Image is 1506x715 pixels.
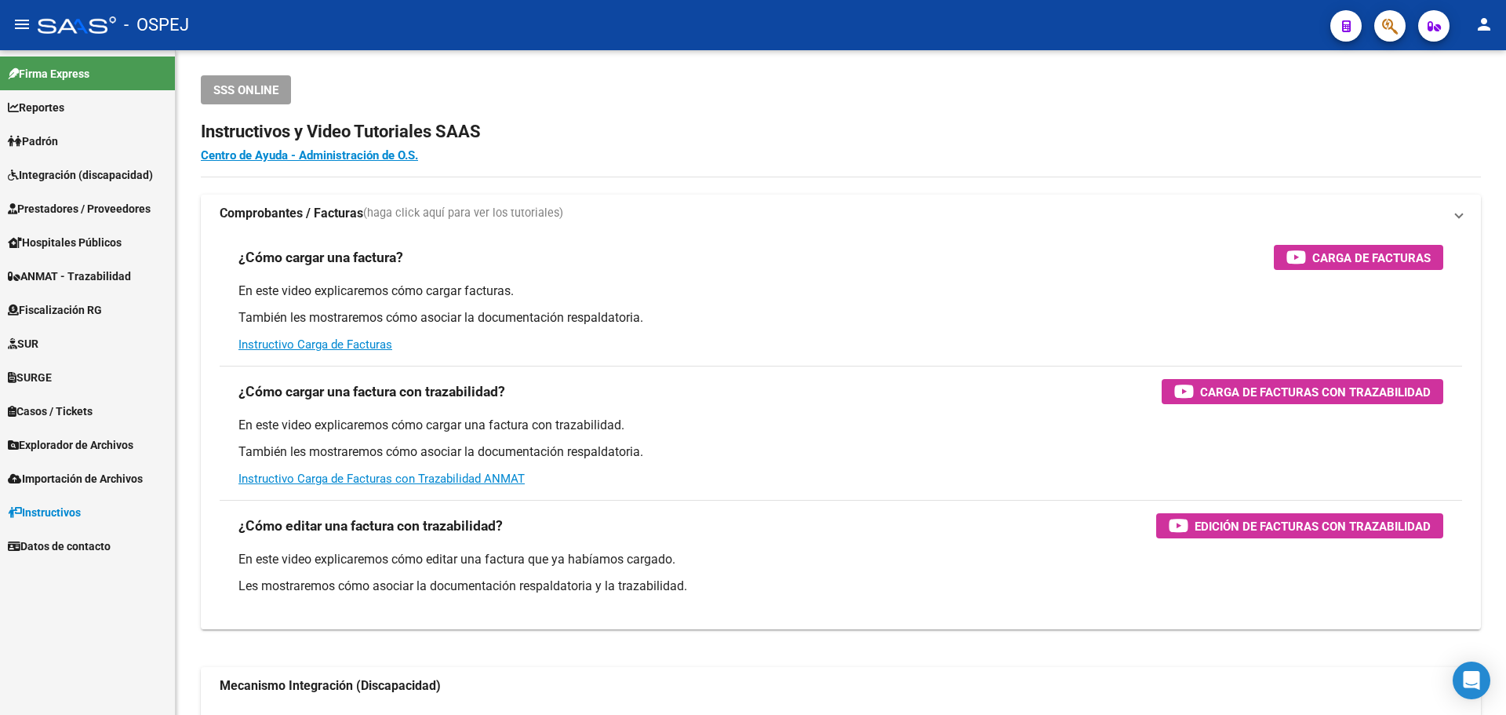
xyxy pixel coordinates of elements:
a: Centro de Ayuda - Administración de O.S. [201,148,418,162]
a: Instructivo Carga de Facturas con Trazabilidad ANMAT [238,472,525,486]
span: (haga click aquí para ver los tutoriales) [363,205,563,222]
span: ANMAT - Trazabilidad [8,268,131,285]
button: SSS ONLINE [201,75,291,104]
div: Open Intercom Messenger [1453,662,1490,699]
span: Importación de Archivos [8,470,143,487]
strong: Comprobantes / Facturas [220,205,363,222]
p: En este video explicaremos cómo editar una factura que ya habíamos cargado. [238,551,1443,568]
span: Integración (discapacidad) [8,166,153,184]
button: Edición de Facturas con Trazabilidad [1156,513,1443,538]
span: SURGE [8,369,52,386]
a: Instructivo Carga de Facturas [238,337,392,352]
span: Fiscalización RG [8,301,102,319]
button: Carga de Facturas con Trazabilidad [1162,379,1443,404]
p: También les mostraremos cómo asociar la documentación respaldatoria. [238,443,1443,461]
span: Padrón [8,133,58,150]
span: Firma Express [8,65,89,82]
span: Prestadores / Proveedores [8,200,151,217]
h3: ¿Cómo cargar una factura? [238,246,403,268]
span: SSS ONLINE [213,83,278,97]
mat-expansion-panel-header: Mecanismo Integración (Discapacidad) [201,667,1481,705]
mat-expansion-panel-header: Comprobantes / Facturas(haga click aquí para ver los tutoriales) [201,195,1481,232]
span: SUR [8,335,38,352]
mat-icon: menu [13,15,31,34]
h3: ¿Cómo cargar una factura con trazabilidad? [238,381,505,403]
span: Carga de Facturas [1312,248,1431,268]
span: Explorador de Archivos [8,436,133,454]
span: Hospitales Públicos [8,234,122,251]
div: Comprobantes / Facturas(haga click aquí para ver los tutoriales) [201,232,1481,629]
button: Carga de Facturas [1274,245,1443,270]
p: En este video explicaremos cómo cargar facturas. [238,283,1443,300]
p: En este video explicaremos cómo cargar una factura con trazabilidad. [238,417,1443,434]
p: También les mostraremos cómo asociar la documentación respaldatoria. [238,309,1443,326]
h3: ¿Cómo editar una factura con trazabilidad? [238,515,503,537]
mat-icon: person [1475,15,1493,34]
h2: Instructivos y Video Tutoriales SAAS [201,117,1481,147]
span: Reportes [8,99,64,116]
span: Instructivos [8,504,81,521]
span: - OSPEJ [124,8,189,42]
span: Carga de Facturas con Trazabilidad [1200,382,1431,402]
span: Edición de Facturas con Trazabilidad [1195,516,1431,536]
strong: Mecanismo Integración (Discapacidad) [220,677,441,695]
p: Les mostraremos cómo asociar la documentación respaldatoria y la trazabilidad. [238,578,1443,595]
span: Casos / Tickets [8,403,93,420]
span: Datos de contacto [8,538,111,555]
